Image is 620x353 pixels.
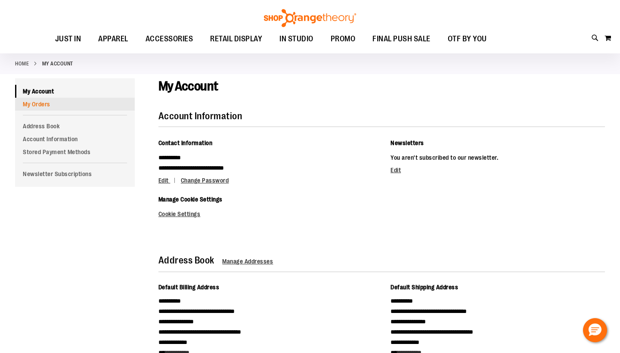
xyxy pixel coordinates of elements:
a: RETAIL DISPLAY [201,29,271,49]
a: Edit [391,167,401,173]
a: Address Book [15,120,135,133]
a: Newsletter Subscriptions [15,167,135,180]
span: Newsletters [391,139,424,146]
span: Contact Information [158,139,213,146]
strong: Account Information [158,111,242,121]
a: ACCESSORIES [137,29,202,49]
span: PROMO [331,29,356,49]
a: OTF BY YOU [439,29,496,49]
img: Shop Orangetheory [263,9,357,27]
span: Default Shipping Address [391,284,458,291]
a: APPAREL [90,29,137,49]
span: My Account [158,79,218,93]
a: PROMO [322,29,364,49]
a: My Account [15,85,135,98]
a: JUST IN [46,29,90,49]
span: Manage Cookie Settings [158,196,223,203]
span: Default Billing Address [158,284,220,291]
button: Hello, have a question? Let’s chat. [583,318,607,342]
span: FINAL PUSH SALE [372,29,431,49]
span: Edit [158,177,169,184]
span: APPAREL [98,29,128,49]
span: JUST IN [55,29,81,49]
span: OTF BY YOU [448,29,487,49]
a: Edit [158,177,180,184]
strong: My Account [42,60,73,68]
a: Stored Payment Methods [15,146,135,158]
a: Cookie Settings [158,211,201,217]
p: You aren't subscribed to our newsletter. [391,152,605,163]
a: Change Password [181,177,229,184]
a: IN STUDIO [271,29,322,49]
a: My Orders [15,98,135,111]
a: Account Information [15,133,135,146]
strong: Address Book [158,255,214,266]
span: IN STUDIO [279,29,313,49]
span: ACCESSORIES [146,29,193,49]
a: FINAL PUSH SALE [364,29,439,49]
a: Manage Addresses [222,258,273,265]
a: Home [15,60,29,68]
span: RETAIL DISPLAY [210,29,262,49]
